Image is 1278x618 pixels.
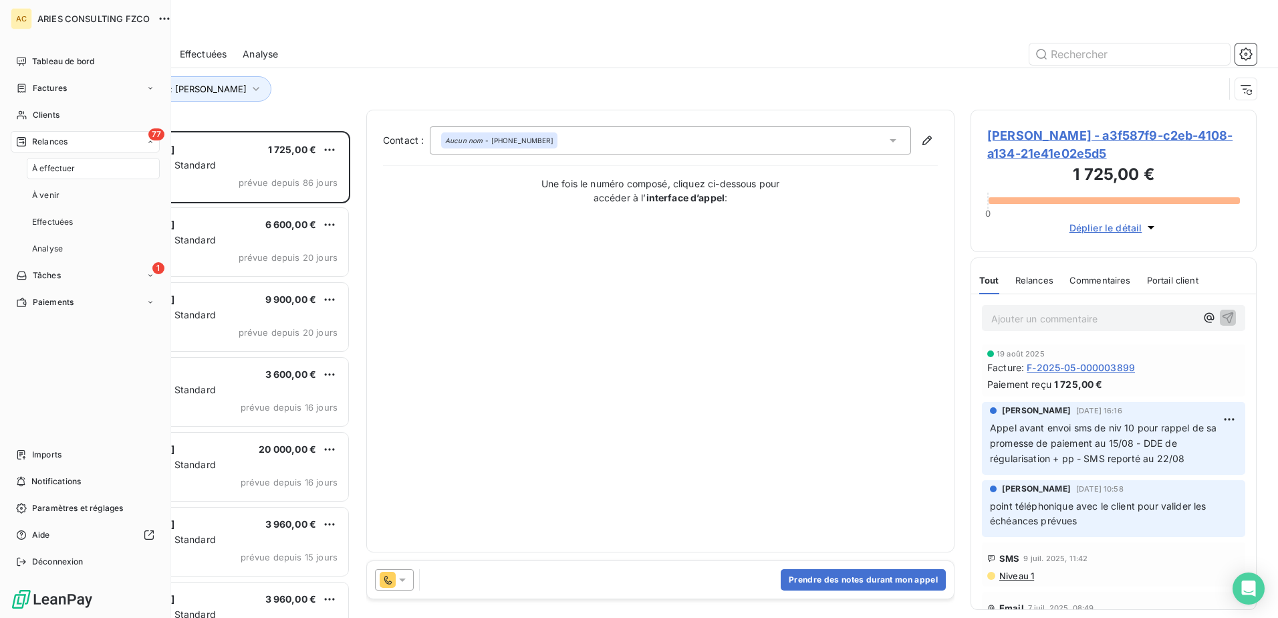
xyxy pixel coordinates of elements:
[241,402,338,413] span: prévue depuis 16 jours
[781,569,946,591] button: Prendre des notes durant mon appel
[990,422,1220,464] span: Appel avant envoi sms de niv 10 pour rappel de sa promesse de paiement au 15/08 - DDE de régulari...
[1029,43,1230,65] input: Rechercher
[1027,360,1135,375] span: F-2025-05-000003899
[1028,604,1094,612] span: 7 juil. 2025, 08:49
[1069,275,1131,286] span: Commentaires
[32,56,94,68] span: Tableau de bord
[239,177,338,188] span: prévue depuis 86 jours
[1023,554,1088,562] span: 9 juil. 2025, 11:42
[265,294,317,305] span: 9 900,00 €
[646,192,725,203] strong: interface d’appel
[1076,407,1122,415] span: [DATE] 16:16
[1076,485,1124,493] span: [DATE] 10:58
[979,275,999,286] span: Tout
[33,109,59,121] span: Clients
[987,163,1240,189] h3: 1 725,00 €
[241,552,338,562] span: prévue depuis 15 jours
[32,556,84,568] span: Déconnexion
[95,76,271,102] button: Gestionnaire : [PERSON_NAME]
[152,262,164,274] span: 1
[987,126,1240,163] span: [PERSON_NAME] - a3f587f9-c2eb-4108-a134-21e41e02e5d5
[445,136,553,145] div: - [PHONE_NUMBER]
[180,47,227,61] span: Effectuées
[265,518,317,530] span: 3 960,00 €
[32,449,61,461] span: Imports
[265,593,317,605] span: 3 960,00 €
[265,219,317,230] span: 6 600,00 €
[11,589,94,610] img: Logo LeanPay
[1069,221,1142,235] span: Déplier le détail
[1233,573,1265,605] div: Open Intercom Messenger
[239,252,338,263] span: prévue depuis 20 jours
[31,476,81,488] span: Notifications
[33,82,67,94] span: Factures
[383,134,430,147] label: Contact :
[32,136,68,148] span: Relances
[148,128,164,140] span: 77
[987,360,1024,375] span: Facture :
[32,163,76,175] span: À effectuer
[1147,275,1198,286] span: Portail client
[32,502,123,514] span: Paramètres et réglages
[265,369,317,380] span: 3 600,00 €
[32,243,63,255] span: Analyse
[445,136,483,145] em: Aucun nom
[11,8,32,29] div: AC
[987,377,1051,391] span: Paiement reçu
[527,177,794,205] p: Une fois le numéro composé, cliquez ci-dessous pour accéder à l’ :
[990,500,1209,527] span: point téléphonique avec le client pour valider les échéances prévues
[33,270,61,282] span: Tâches
[241,477,338,488] span: prévue depuis 16 jours
[1015,275,1053,286] span: Relances
[11,524,160,546] a: Aide
[239,327,338,338] span: prévue depuis 20 jours
[37,13,150,24] span: ARIES CONSULTING FZCO
[243,47,278,61] span: Analyse
[114,84,247,94] span: Gestionnaire : [PERSON_NAME]
[268,144,317,155] span: 1 725,00 €
[32,529,50,541] span: Aide
[999,603,1024,613] span: Email
[998,571,1034,581] span: Niveau 1
[32,216,74,228] span: Effectuées
[999,553,1019,564] span: SMS
[1054,377,1103,391] span: 1 725,00 €
[997,350,1045,358] span: 19 août 2025
[64,131,350,618] div: grid
[33,296,74,308] span: Paiements
[259,443,316,455] span: 20 000,00 €
[985,208,991,219] span: 0
[1002,405,1071,417] span: [PERSON_NAME]
[1065,220,1162,235] button: Déplier le détail
[32,189,59,201] span: À venir
[1002,483,1071,495] span: [PERSON_NAME]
